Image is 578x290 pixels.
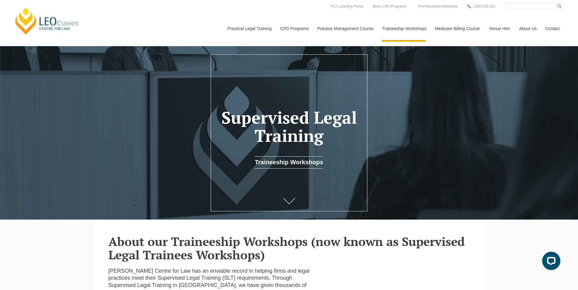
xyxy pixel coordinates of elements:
a: 1300 039 031 [472,3,497,10]
a: [PERSON_NAME] Centre for Law [14,7,81,35]
h2: About our Traineeship Workshops (now known as Supervised Legal Trainees Workshops) [108,235,470,261]
a: Traineeship Workshops [378,15,430,42]
a: Practical Legal Training [223,15,276,42]
a: PLT Learning Portal [330,3,365,10]
a: Book CPD Programs [371,3,408,10]
span: 1300 039 031 [473,4,495,9]
a: Medicare Billing Course [430,15,484,42]
a: Practice Management Course [313,15,378,42]
a: Venue Hire [484,15,515,42]
a: Pre-Recorded Webcasts [417,3,460,10]
a: Contact [541,15,564,42]
a: About Us [515,15,541,42]
iframe: LiveChat chat widget [537,249,563,275]
a: CPD Programs [275,15,313,42]
h1: Supervised Legal Training [220,108,358,145]
a: Traineeship Workshops [255,156,323,169]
